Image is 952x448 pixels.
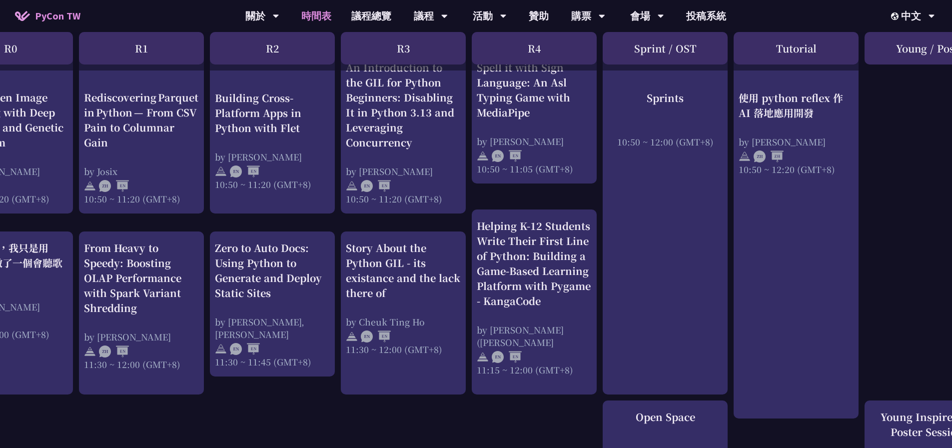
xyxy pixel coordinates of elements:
div: Zero to Auto Docs: Using Python to Generate and Deploy Static Sites [215,240,330,300]
div: 11:15 ~ 12:00 (GMT+8) [477,363,592,376]
div: 10:50 ~ 11:05 (GMT+8) [477,162,592,175]
img: svg+xml;base64,PHN2ZyB4bWxucz0iaHR0cDovL3d3dy53My5vcmcvMjAwMC9zdmciIHdpZHRoPSIyNCIgaGVpZ2h0PSIyNC... [346,180,358,192]
img: svg+xml;base64,PHN2ZyB4bWxucz0iaHR0cDovL3d3dy53My5vcmcvMjAwMC9zdmciIHdpZHRoPSIyNCIgaGVpZ2h0PSIyNC... [477,351,489,363]
a: Spell it with Sign Language: An Asl Typing Game with MediaPipe by [PERSON_NAME] 10:50 ~ 11:05 (GM... [477,60,592,175]
div: R4 [472,32,597,64]
img: ZHZH.38617ef.svg [754,150,784,162]
div: 10:50 ~ 11:20 (GMT+8) [84,192,199,205]
img: svg+xml;base64,PHN2ZyB4bWxucz0iaHR0cDovL3d3dy53My5vcmcvMjAwMC9zdmciIHdpZHRoPSIyNCIgaGVpZ2h0PSIyNC... [739,150,751,162]
div: R2 [210,32,335,64]
img: svg+xml;base64,PHN2ZyB4bWxucz0iaHR0cDovL3d3dy53My5vcmcvMjAwMC9zdmciIHdpZHRoPSIyNCIgaGVpZ2h0PSIyNC... [84,345,96,357]
div: by Josix [84,165,199,177]
div: by [PERSON_NAME] [84,330,199,343]
img: ENEN.5a408d1.svg [361,180,391,192]
a: From Heavy to Speedy: Boosting OLAP Performance with Spark Variant Shredding by [PERSON_NAME] 11:... [84,240,199,370]
div: by [PERSON_NAME] [215,150,330,162]
div: Building Cross-Platform Apps in Python with Flet [215,90,330,135]
img: ENEN.5a408d1.svg [361,330,391,342]
div: From Heavy to Speedy: Boosting OLAP Performance with Spark Variant Shredding [84,240,199,315]
a: Helping K-12 Students Write Their First Line of Python: Building a Game-Based Learning Platform w... [477,218,592,376]
div: 10:50 ~ 12:00 (GMT+8) [608,135,723,147]
a: Rediscovering Parquet in Python — From CSV Pain to Columnar Gain by Josix 10:50 ~ 11:20 (GMT+8) [84,60,199,175]
a: PyCon TW [5,3,90,28]
div: Helping K-12 Students Write Their First Line of Python: Building a Game-Based Learning Platform w... [477,218,592,308]
div: An Introduction to the GIL for Python Beginners: Disabling It in Python 3.13 and Leveraging Concu... [346,60,461,150]
div: by [PERSON_NAME] ([PERSON_NAME] [477,323,592,348]
div: 10:50 ~ 12:20 (GMT+8) [739,162,854,175]
img: svg+xml;base64,PHN2ZyB4bWxucz0iaHR0cDovL3d3dy53My5vcmcvMjAwMC9zdmciIHdpZHRoPSIyNCIgaGVpZ2h0PSIyNC... [346,330,358,342]
div: Sprint / OST [603,32,728,64]
img: svg+xml;base64,PHN2ZyB4bWxucz0iaHR0cDovL3d3dy53My5vcmcvMjAwMC9zdmciIHdpZHRoPSIyNCIgaGVpZ2h0PSIyNC... [215,343,227,355]
img: ENEN.5a408d1.svg [230,165,260,177]
div: Sprints [608,90,723,105]
img: ENEN.5a408d1.svg [492,351,522,363]
a: Story About the Python GIL - its existance and the lack there of by Cheuk Ting Ho 11:30 ~ 12:00 (... [346,240,461,355]
span: PyCon TW [35,8,80,23]
div: 11:30 ~ 12:00 (GMT+8) [346,343,461,355]
img: ENEN.5a408d1.svg [492,150,522,162]
img: svg+xml;base64,PHN2ZyB4bWxucz0iaHR0cDovL3d3dy53My5vcmcvMjAwMC9zdmciIHdpZHRoPSIyNCIgaGVpZ2h0PSIyNC... [215,165,227,177]
div: 11:30 ~ 11:45 (GMT+8) [215,355,330,368]
img: svg+xml;base64,PHN2ZyB4bWxucz0iaHR0cDovL3d3dy53My5vcmcvMjAwMC9zdmciIHdpZHRoPSIyNCIgaGVpZ2h0PSIyNC... [477,150,489,162]
div: Tutorial [734,32,859,64]
a: 使用 python reflex 作 AI 落地應用開發 by [PERSON_NAME] 10:50 ~ 12:20 (GMT+8) [739,60,854,145]
div: 10:50 ~ 11:20 (GMT+8) [215,177,330,190]
div: Story About the Python GIL - its existance and the lack there of [346,240,461,300]
div: Spell it with Sign Language: An Asl Typing Game with MediaPipe [477,60,592,120]
img: Locale Icon [891,12,901,20]
div: by Cheuk Ting Ho [346,315,461,328]
div: 10:50 ~ 11:20 (GMT+8) [346,192,461,205]
div: Rediscovering Parquet in Python — From CSV Pain to Columnar Gain [84,90,199,150]
div: by [PERSON_NAME], [PERSON_NAME] [215,315,330,340]
img: ZHEN.371966e.svg [99,180,129,192]
img: ZHEN.371966e.svg [99,345,129,357]
a: An Introduction to the GIL for Python Beginners: Disabling It in Python 3.13 and Leveraging Concu... [346,60,461,205]
div: by [PERSON_NAME] [477,135,592,147]
img: Home icon of PyCon TW 2025 [15,11,30,21]
div: 使用 python reflex 作 AI 落地應用開發 [739,90,854,120]
a: Zero to Auto Docs: Using Python to Generate and Deploy Static Sites by [PERSON_NAME], [PERSON_NAM... [215,240,330,368]
div: Open Space [608,409,723,424]
div: R3 [341,32,466,64]
img: ENEN.5a408d1.svg [230,343,260,355]
div: 11:30 ~ 12:00 (GMT+8) [84,358,199,370]
div: by [PERSON_NAME] [346,165,461,177]
img: svg+xml;base64,PHN2ZyB4bWxucz0iaHR0cDovL3d3dy53My5vcmcvMjAwMC9zdmciIHdpZHRoPSIyNCIgaGVpZ2h0PSIyNC... [84,180,96,192]
div: R1 [79,32,204,64]
a: Building Cross-Platform Apps in Python with Flet by [PERSON_NAME] 10:50 ~ 11:20 (GMT+8) [215,60,330,160]
div: by [PERSON_NAME] [739,135,854,147]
